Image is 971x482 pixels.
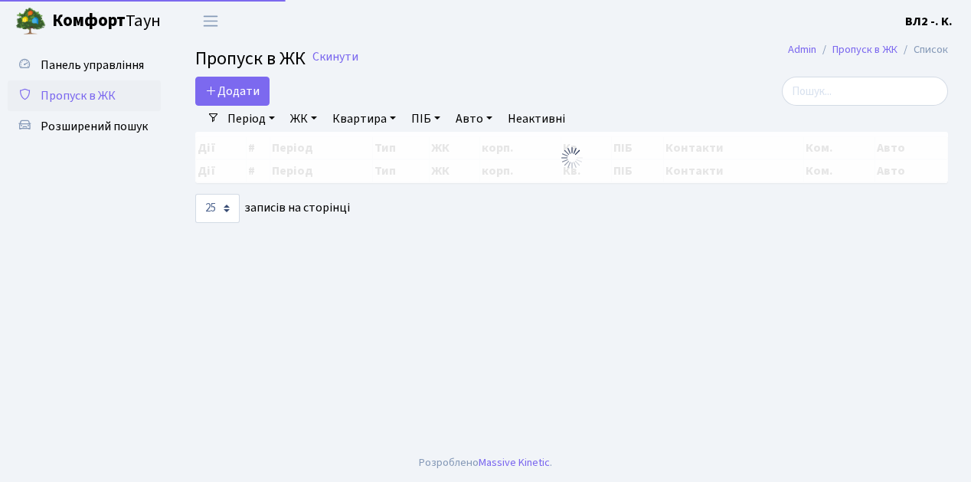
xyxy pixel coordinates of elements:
a: Massive Kinetic [479,454,550,471]
a: Період [221,106,281,132]
b: ВЛ2 -. К. [905,13,953,30]
a: Авто [450,106,499,132]
div: Розроблено . [419,454,552,471]
a: ВЛ2 -. К. [905,12,953,31]
a: ПІБ [405,106,446,132]
a: Панель управління [8,50,161,80]
span: Панель управління [41,57,144,74]
a: Пропуск в ЖК [832,41,897,57]
b: Комфорт [52,8,126,33]
a: Додати [195,77,270,106]
img: logo.png [15,6,46,37]
span: Пропуск в ЖК [41,87,116,104]
button: Переключити навігацію [191,8,230,34]
a: Пропуск в ЖК [8,80,161,111]
label: записів на сторінці [195,194,350,223]
select: записів на сторінці [195,194,240,223]
a: ЖК [284,106,323,132]
span: Пропуск в ЖК [195,45,306,72]
a: Скинути [312,50,358,64]
a: Квартира [326,106,402,132]
span: Розширений пошук [41,118,148,135]
span: Додати [205,83,260,100]
a: Розширений пошук [8,111,161,142]
a: Admin [788,41,816,57]
img: Обробка... [560,146,584,170]
li: Список [897,41,948,58]
input: Пошук... [782,77,948,106]
a: Неактивні [502,106,571,132]
span: Таун [52,8,161,34]
nav: breadcrumb [765,34,971,66]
